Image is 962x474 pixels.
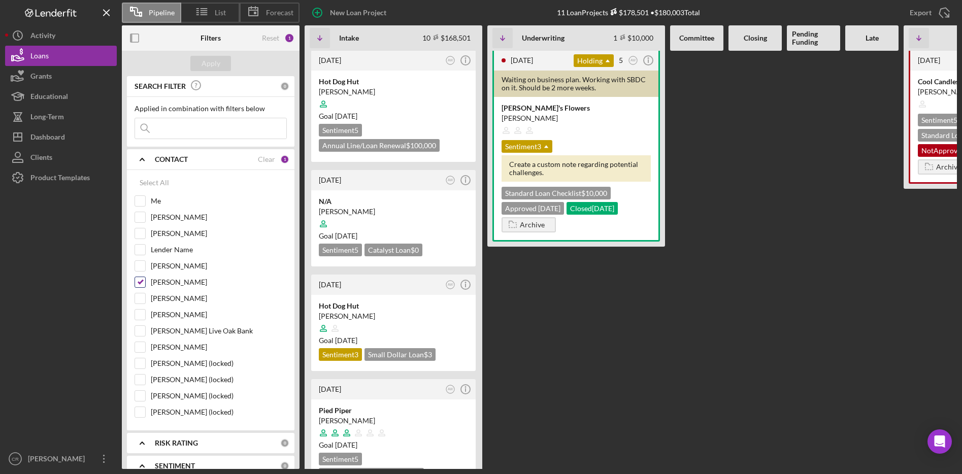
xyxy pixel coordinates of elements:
label: [PERSON_NAME] [151,310,287,320]
button: AW [626,54,640,67]
b: Pending Funding [792,30,835,46]
span: Goal [319,336,357,345]
div: Hot Dog Hut [319,301,468,311]
div: [PERSON_NAME] [319,416,468,426]
div: Long-Term [30,107,64,129]
label: [PERSON_NAME] Live Oak Bank [151,326,287,336]
div: Clients [30,147,52,170]
div: Open Intercom Messenger [927,429,952,454]
div: Apply [202,56,220,71]
text: AW [448,387,453,391]
button: New Loan Project [305,3,396,23]
button: AW [444,54,457,67]
label: [PERSON_NAME] (locked) [151,391,287,401]
div: [PERSON_NAME] [502,113,651,123]
text: AW [448,283,453,286]
button: Export [900,3,957,23]
button: AW [444,174,457,187]
div: 0 [280,82,289,91]
span: Goal [319,112,357,120]
b: Closing [744,34,767,42]
time: 04/04/2024 [335,441,357,449]
button: Select All [135,173,174,193]
div: Sentiment 3 [502,140,552,153]
button: Educational [5,86,117,107]
div: Sentiment 3 [319,348,362,361]
div: Select All [140,173,169,193]
div: Export [910,3,932,23]
div: Educational [30,86,68,109]
button: Product Templates [5,167,117,188]
div: Closed [DATE] [567,202,618,215]
div: [PERSON_NAME] [319,87,468,97]
text: AW [631,58,636,62]
time: 10/03/2025 [335,112,357,120]
div: 10 $168,501 [422,33,471,42]
a: [DATE]Holding5AWWaiting on business plan. Working with SBDC on it. Should be 2 more weeks.[PERSON... [492,49,660,242]
div: 5 [619,56,623,64]
div: Sentiment 5 [319,244,362,256]
button: Dashboard [5,127,117,147]
div: Clear [258,155,275,163]
div: Sentiment 5 [319,453,362,465]
span: Goal [319,441,357,449]
div: New Loan Project [330,3,386,23]
button: CR[PERSON_NAME] [5,449,117,469]
div: Catalyst Loan $0 [364,244,422,256]
button: AW [444,278,457,292]
b: SENTIMENT [155,462,195,470]
time: 05/23/2025 [335,231,357,240]
div: Annual Line/Loan Renewal $100,000 [319,139,440,152]
div: Product Templates [30,167,90,190]
button: Long-Term [5,107,117,127]
b: SEARCH FILTER [135,82,186,90]
label: [PERSON_NAME] [151,212,287,222]
div: Archive [520,217,545,232]
div: Approved [DATE] [502,202,564,215]
b: Filters [201,34,221,42]
b: Intake [339,34,359,42]
div: 1 [280,155,289,164]
div: Dashboard [30,127,65,150]
b: Underwriting [522,34,565,42]
div: 1 $10,000 [613,33,653,42]
b: RISK RATING [155,439,198,447]
div: Waiting on business plan. Working with SBDC on it. Should be 2 more weeks. [494,71,658,97]
button: Grants [5,66,117,86]
time: 03/21/2024 [335,336,357,345]
button: Archive [502,217,556,232]
span: Goal [319,231,357,240]
label: [PERSON_NAME] (locked) [151,407,287,417]
div: 1 [284,33,294,43]
label: [PERSON_NAME] (locked) [151,358,287,368]
div: $178,501 [608,8,649,17]
div: 0 [280,461,289,470]
div: [PERSON_NAME]'s Flowers [502,103,651,113]
b: Committee [679,34,714,42]
div: 0 [280,438,289,448]
text: AW [448,178,453,182]
text: CR [12,456,19,462]
span: Pipeline [149,9,175,17]
div: Activity [30,25,55,48]
time: 2025-05-07 21:46 [511,56,533,64]
div: Sentiment 5 [319,124,362,137]
label: [PERSON_NAME] [151,228,287,239]
div: N/A [319,196,468,207]
a: [DATE]AWN/A[PERSON_NAME]Goal [DATE]Sentiment5Catalyst Loan$0 [310,168,477,268]
span: Forecast [266,9,293,17]
a: Clients [5,147,117,167]
div: Archive [936,159,961,175]
a: Activity [5,25,117,46]
div: Pied Piper [319,405,468,416]
div: Create a custom note regarding potential challenges. [502,155,651,182]
div: [PERSON_NAME] [319,207,468,217]
a: Loans [5,46,117,66]
time: 2024-04-12 15:20 [319,385,341,393]
button: Apply [190,56,231,71]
